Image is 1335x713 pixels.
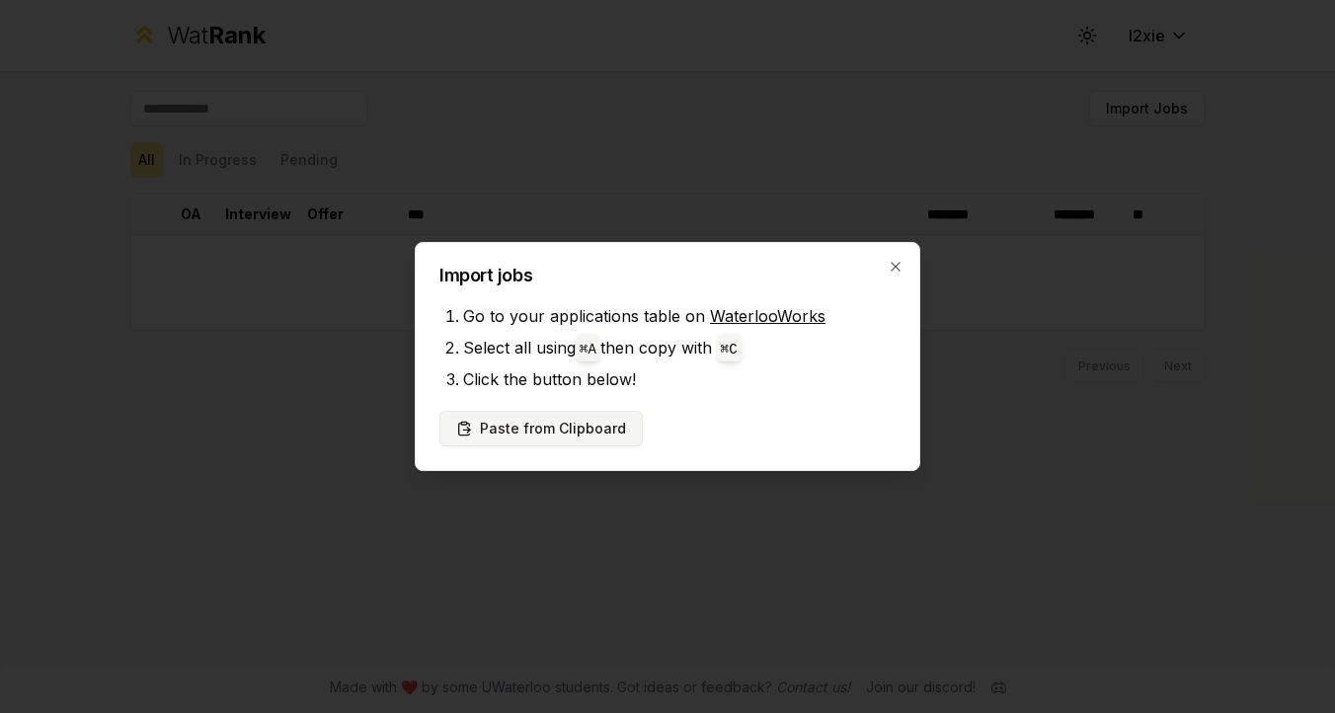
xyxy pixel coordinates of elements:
[439,411,643,446] button: Paste from Clipboard
[580,342,596,357] code: ⌘ A
[721,342,738,357] code: ⌘ C
[463,363,896,395] li: Click the button below!
[463,332,896,363] li: Select all using then copy with
[439,267,896,284] h2: Import jobs
[710,306,825,326] a: WaterlooWorks
[463,300,896,332] li: Go to your applications table on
